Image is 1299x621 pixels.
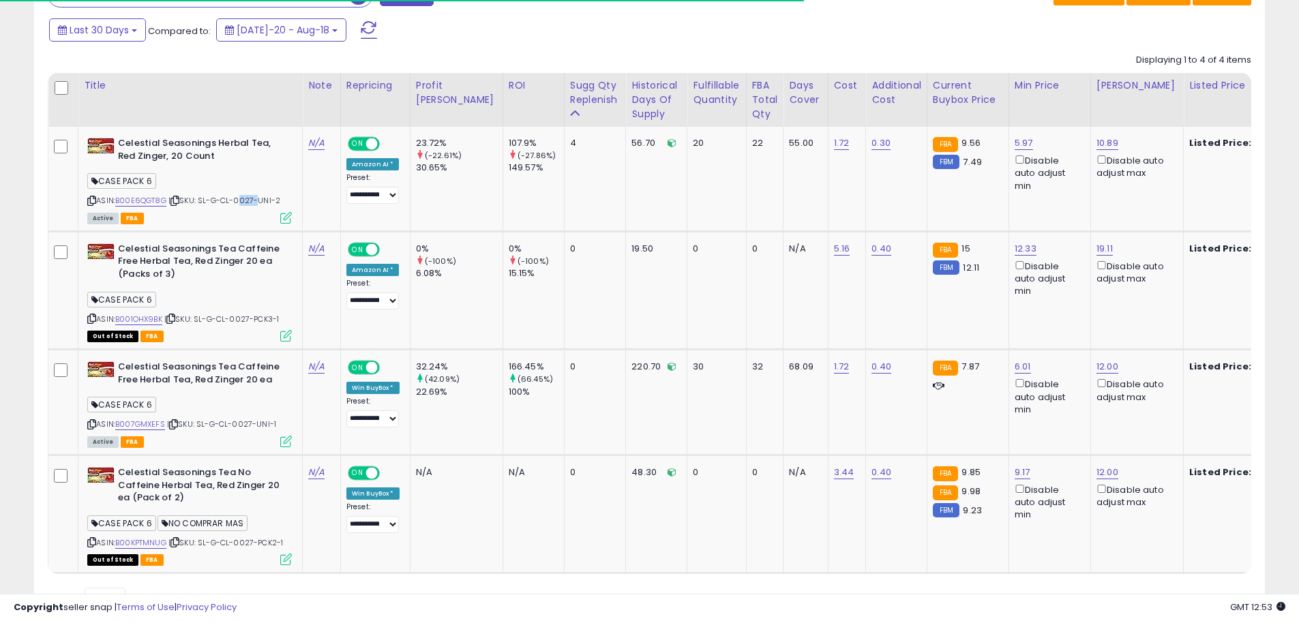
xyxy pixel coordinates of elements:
[216,18,346,42] button: [DATE]-20 - Aug-18
[140,331,164,342] span: FBA
[14,601,237,614] div: seller snap | |
[752,466,773,479] div: 0
[570,137,616,149] div: 4
[121,213,144,224] span: FBA
[509,78,558,93] div: ROI
[509,243,564,255] div: 0%
[631,243,676,255] div: 19.50
[1015,78,1085,93] div: Min Price
[49,18,146,42] button: Last 30 Days
[349,362,366,374] span: ON
[87,515,156,531] span: CASE PACK 6
[140,554,164,566] span: FBA
[115,419,165,430] a: B007GMXEFS
[167,419,276,429] span: | SKU: SL-G-CL-0027-UNI-1
[87,361,292,446] div: ASIN:
[789,466,817,479] div: N/A
[87,137,292,222] div: ASIN:
[346,487,400,500] div: Win BuyBox *
[87,466,115,483] img: 51RBgYYQLoL._SL40_.jpg
[308,242,325,256] a: N/A
[752,361,773,373] div: 32
[1096,482,1173,509] div: Disable auto adjust max
[349,243,366,255] span: ON
[425,374,460,384] small: (42.09%)
[118,137,284,166] b: Celestial Seasonings Herbal Tea, Red Zinger, 20 Count
[308,466,325,479] a: N/A
[693,78,740,107] div: Fulfillable Quantity
[87,361,115,378] img: 51RBgYYQLoL._SL40_.jpg
[564,73,626,127] th: Please note that this number is a calculation based on your required days of coverage and your ve...
[115,314,162,325] a: B001OHX9BK
[961,485,981,498] span: 9.98
[933,485,958,500] small: FBA
[834,136,850,150] a: 1.72
[346,158,400,170] div: Amazon AI *
[631,361,676,373] div: 220.70
[1136,54,1251,67] div: Displaying 1 to 4 of 4 items
[570,466,616,479] div: 0
[416,386,503,398] div: 22.69%
[416,361,503,373] div: 32.24%
[346,502,400,533] div: Preset:
[518,150,556,161] small: (-27.86%)
[1015,466,1030,479] a: 9.17
[1096,78,1178,93] div: [PERSON_NAME]
[693,243,735,255] div: 0
[378,243,400,255] span: OFF
[349,468,366,479] span: ON
[121,436,144,448] span: FBA
[378,468,400,479] span: OFF
[509,137,564,149] div: 107.9%
[308,136,325,150] a: N/A
[115,537,166,549] a: B00KPTMNUG
[961,466,981,479] span: 9.85
[871,466,891,479] a: 0.40
[308,78,335,93] div: Note
[118,466,284,508] b: Celestial Seasonings Tea No Caffeine Herbal Tea, Red Zinger 20 ea (Pack of 2)
[168,195,280,206] span: | SKU: SL-G-CL-0027-UNI-2
[1096,466,1118,479] a: 12.00
[834,360,850,374] a: 1.72
[933,260,959,275] small: FBM
[237,23,329,37] span: [DATE]-20 - Aug-18
[789,361,817,373] div: 68.09
[518,256,549,267] small: (-100%)
[789,137,817,149] div: 55.00
[752,243,773,255] div: 0
[834,242,850,256] a: 5.16
[570,243,616,255] div: 0
[87,243,292,340] div: ASIN:
[963,504,982,517] span: 9.23
[346,78,404,93] div: Repricing
[789,78,822,107] div: Days Cover
[1015,360,1031,374] a: 6.01
[933,155,959,169] small: FBM
[1015,258,1080,298] div: Disable auto adjust min
[148,25,211,37] span: Compared to:
[752,78,778,121] div: FBA Total Qty
[1230,601,1285,614] span: 2025-09-18 12:53 GMT
[570,78,621,107] div: Sugg Qty Replenish
[1015,242,1036,256] a: 12.33
[1096,153,1173,179] div: Disable auto adjust max
[117,601,175,614] a: Terms of Use
[752,137,773,149] div: 22
[1096,242,1113,256] a: 19.11
[87,213,119,224] span: All listings currently available for purchase on Amazon
[416,243,503,255] div: 0%
[416,466,492,479] div: N/A
[961,136,981,149] span: 9.56
[346,382,400,394] div: Win BuyBox *
[871,360,891,374] a: 0.40
[416,137,503,149] div: 23.72%
[509,162,564,174] div: 149.57%
[1189,466,1251,479] b: Listed Price:
[378,362,400,374] span: OFF
[87,292,156,307] span: CASE PACK 6
[346,173,400,204] div: Preset:
[87,331,138,342] span: All listings that are currently out of stock and unavailable for purchase on Amazon
[87,243,115,260] img: 51RBgYYQLoL._SL40_.jpg
[425,150,462,161] small: (-22.61%)
[933,137,958,152] small: FBA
